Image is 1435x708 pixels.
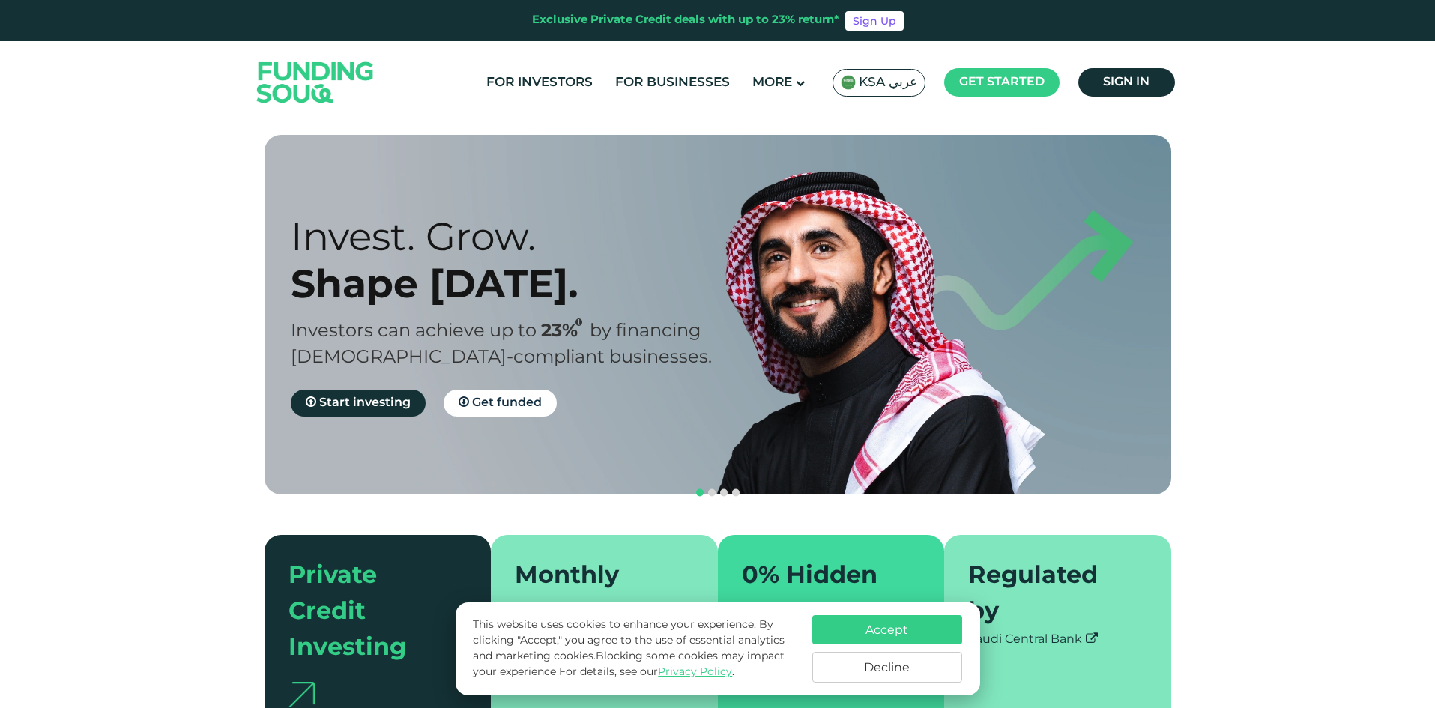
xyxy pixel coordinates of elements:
[242,44,389,120] img: Logo
[1103,76,1149,88] span: Sign in
[575,318,582,327] i: 23% IRR (expected) ~ 15% Net yield (expected)
[444,390,557,417] a: Get funded
[288,559,450,667] div: Private Credit Investing
[968,631,1147,649] div: Saudi Central Bank
[611,70,734,95] a: For Businesses
[706,487,718,499] button: navigation
[288,682,315,707] img: arrow
[515,559,676,631] div: Monthly repayments
[959,76,1045,88] span: Get started
[841,75,856,90] img: SA Flag
[291,213,744,260] div: Invest. Grow.
[812,615,962,644] button: Accept
[541,323,590,340] span: 23%
[752,76,792,89] span: More
[291,260,744,307] div: Shape [DATE].
[658,667,732,677] a: Privacy Policy
[694,487,706,499] button: navigation
[532,12,839,29] div: Exclusive Private Credit deals with up to 23% return*
[1078,68,1175,97] a: Sign in
[291,323,537,340] span: Investors can achieve up to
[730,487,742,499] button: navigation
[291,390,426,417] a: Start investing
[559,667,734,677] span: For details, see our .
[473,617,797,680] p: This website uses cookies to enhance your experience. By clicking "Accept," you agree to the use ...
[718,487,730,499] button: navigation
[968,559,1129,631] div: Regulated by
[472,397,542,408] span: Get funded
[812,652,962,683] button: Decline
[859,74,917,91] span: KSA عربي
[319,397,411,408] span: Start investing
[473,651,785,677] span: Blocking some cookies may impact your experience
[483,70,596,95] a: For Investors
[845,11,904,31] a: Sign Up
[742,559,903,631] div: 0% Hidden Fees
